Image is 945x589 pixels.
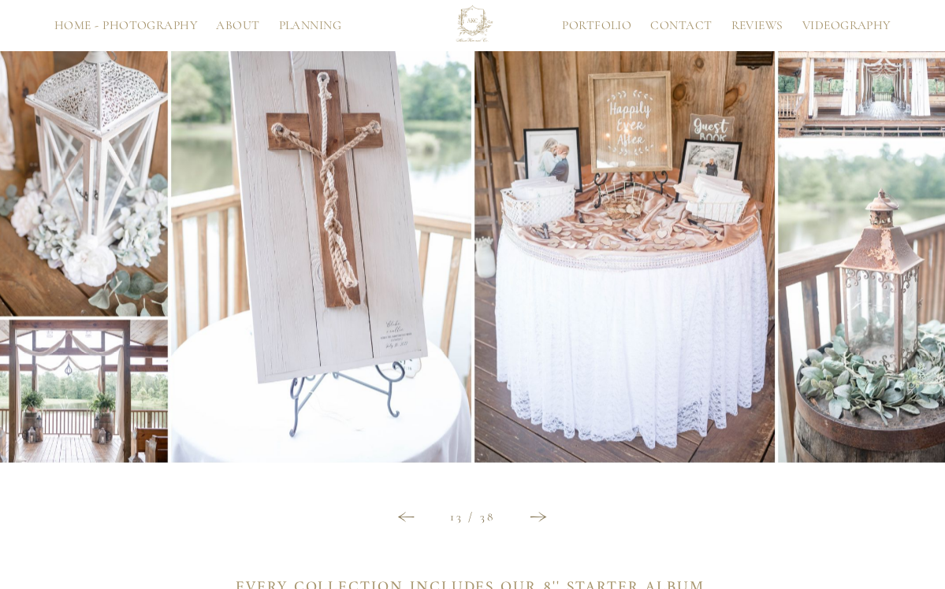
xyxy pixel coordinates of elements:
[793,20,900,31] a: Videography
[451,4,494,47] img: AlesiaKim and Co.
[641,20,721,31] a: Contact
[480,509,495,524] span: 38
[552,20,641,31] a: Portfolio
[45,20,206,31] a: Home - Photography
[450,509,463,524] span: 13
[270,20,352,31] a: Planning
[469,509,475,524] span: /
[722,20,793,31] a: Reviews
[206,20,269,31] a: About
